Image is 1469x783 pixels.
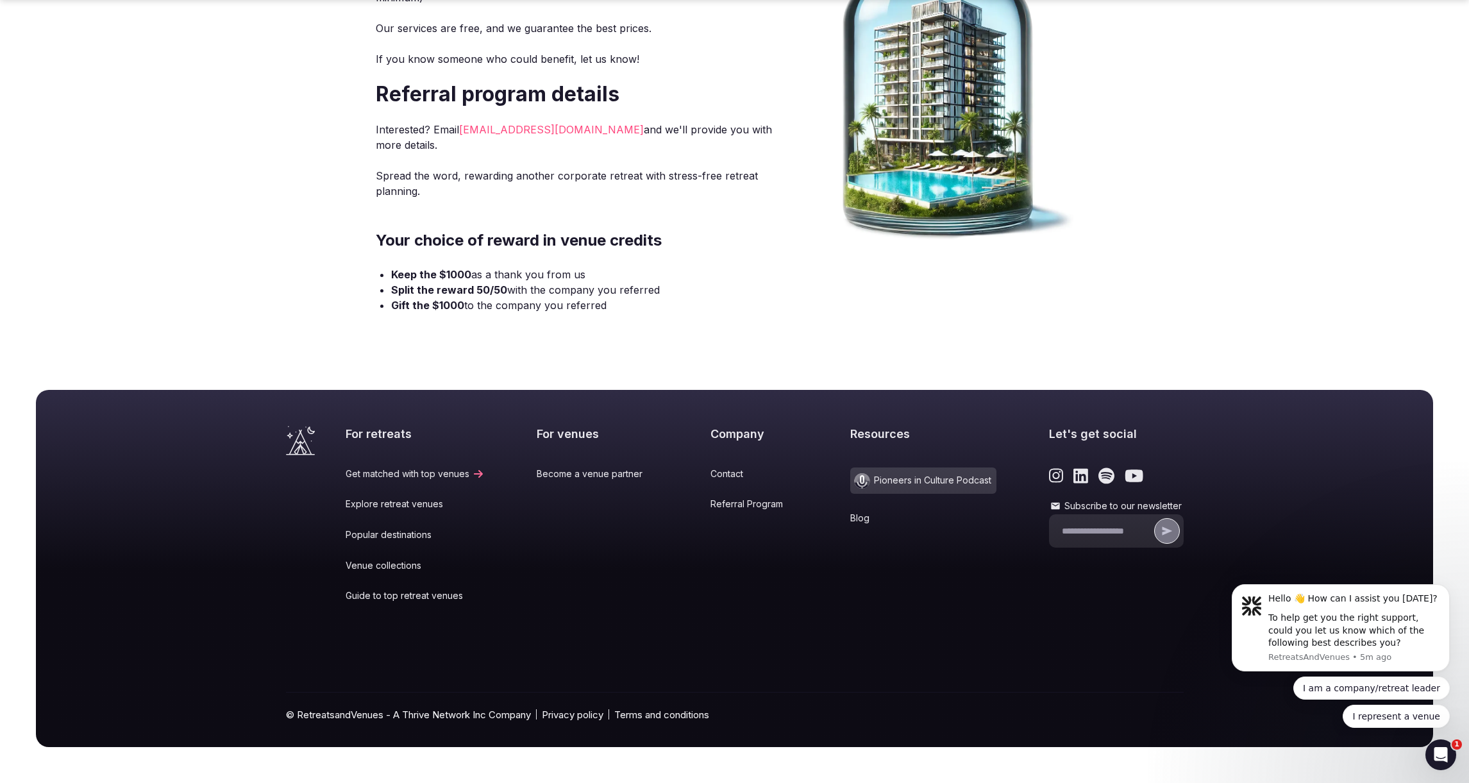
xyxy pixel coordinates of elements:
[614,708,709,721] a: Terms and conditions
[850,426,996,442] h2: Resources
[1098,467,1114,484] a: Link to the retreats and venues Spotify page
[391,282,784,298] li: with the company you referred
[710,498,798,510] a: Referral Program
[376,21,784,36] p: Our services are free, and we guarantee the best prices.
[850,512,996,525] a: Blog
[376,51,784,67] p: If you know someone who could benefit, let us know!
[376,168,784,199] p: Spread the word, rewarding another corporate retreat with stress-free retreat planning.
[286,693,1184,747] div: © RetreatsandVenues - A Thrive Network Inc Company
[1452,739,1462,750] span: 1
[391,283,507,296] strong: Split the reward 50/50
[346,498,485,510] a: Explore retreat venues
[346,589,485,602] a: Guide to top retreat venues
[1425,739,1456,770] iframe: Intercom live chat
[537,426,658,442] h2: For venues
[1125,467,1143,484] a: Link to the retreats and venues Youtube page
[391,298,784,313] li: to the company you referred
[1049,467,1064,484] a: Link to the retreats and venues Instagram page
[850,467,996,494] a: Pioneers in Culture Podcast
[346,426,485,442] h2: For retreats
[537,467,658,480] a: Become a venue partner
[346,559,485,572] a: Venue collections
[1213,573,1469,736] iframe: Intercom notifications message
[376,122,784,153] p: Interested? Email and we'll provide you with more details.
[542,708,603,721] a: Privacy policy
[1049,500,1184,512] label: Subscribe to our newsletter
[376,82,784,106] h2: Referral program details
[391,267,784,282] li: as a thank you from us
[710,467,798,480] a: Contact
[346,467,485,480] a: Get matched with top venues
[710,426,798,442] h2: Company
[391,299,464,312] strong: Gift the $1000
[1073,467,1088,484] a: Link to the retreats and venues LinkedIn page
[376,214,784,251] h3: Your choice of reward in venue credits
[1049,426,1184,442] h2: Let's get social
[286,426,315,455] a: Visit the homepage
[391,268,471,281] strong: Keep the $1000
[459,123,644,136] a: [EMAIL_ADDRESS][DOMAIN_NAME]
[346,528,485,541] a: Popular destinations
